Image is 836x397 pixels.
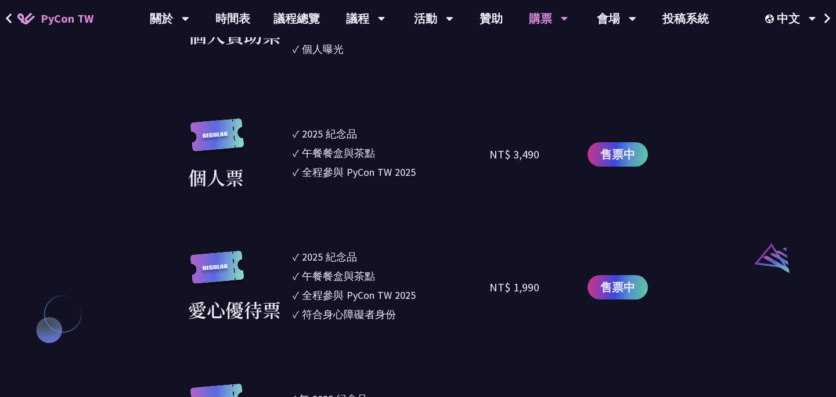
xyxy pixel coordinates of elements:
[302,164,416,180] div: 全程參與 PyCon TW 2025
[302,126,357,142] div: 2025 紀念品
[188,295,281,323] div: 愛心優待票
[188,251,246,295] img: regular.8f272d9.svg
[188,118,246,163] img: regular.8f272d9.svg
[6,4,105,33] a: PyCon TW
[302,268,375,284] div: 午餐餐盒與茶點
[765,15,777,23] img: Locale Icon
[293,268,489,284] li: ✓
[302,249,357,265] div: 2025 紀念品
[41,10,93,27] span: PyCon TW
[293,164,489,180] li: ✓
[302,41,344,57] div: 個人曝光
[600,146,635,163] span: 售票中
[489,146,539,163] div: NT$ 3,490
[588,142,648,167] a: 售票中
[302,306,396,322] div: 符合身心障礙者身份
[293,287,489,303] li: ✓
[600,279,635,296] span: 售票中
[293,126,489,142] li: ✓
[302,145,375,161] div: 午餐餐盒與茶點
[293,249,489,265] li: ✓
[188,163,244,191] div: 個人票
[293,306,489,322] li: ✓
[588,275,648,299] a: 售票中
[17,13,35,24] img: Home icon of PyCon TW 2025
[293,145,489,161] li: ✓
[293,41,489,57] li: ✓
[489,279,539,296] div: NT$ 1,990
[302,287,416,303] div: 全程參與 PyCon TW 2025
